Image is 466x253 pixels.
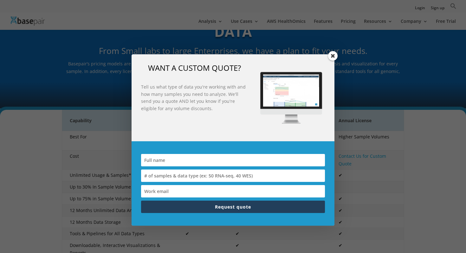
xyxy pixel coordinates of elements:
[215,204,251,210] span: Request quote
[141,170,325,182] input: # of samples & data type (ex: 50 RNA-seq, 40 WES)
[141,154,325,166] input: Full name
[141,185,325,197] input: Work email
[148,63,241,73] span: WANT A CUSTOM QUOTE?
[141,84,246,111] strong: Tell us what type of data you're working with and how many samples you need to analyze. We'll sen...
[141,201,325,213] button: Request quote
